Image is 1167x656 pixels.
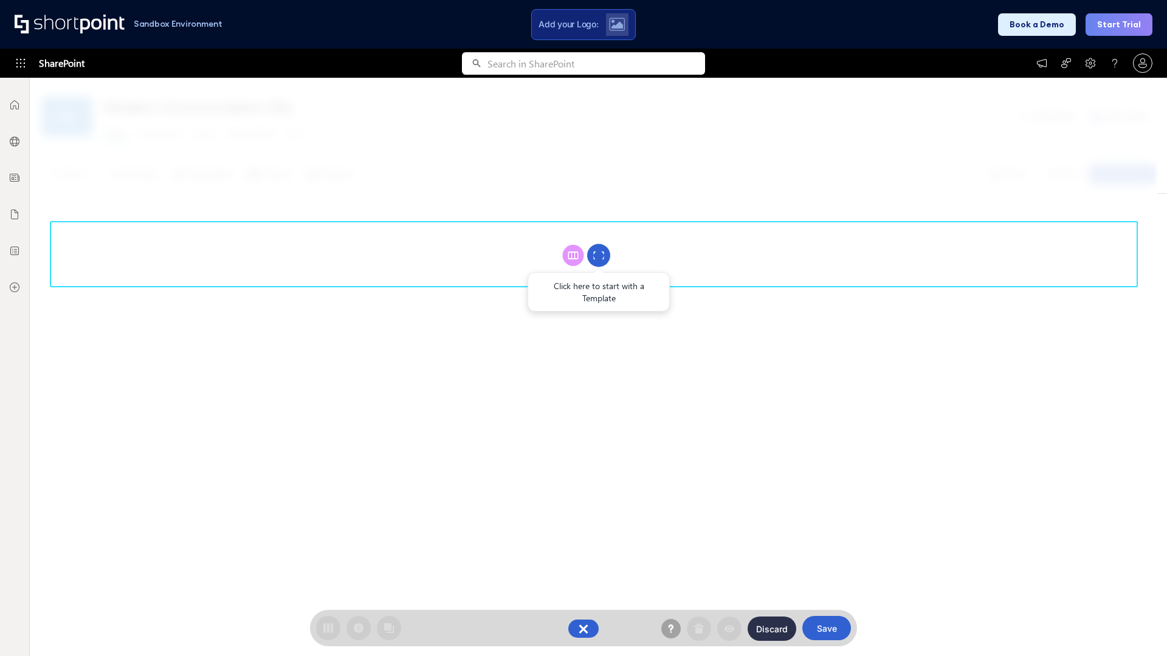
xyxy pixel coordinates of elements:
[487,52,705,75] input: Search in SharePoint
[802,616,851,640] button: Save
[748,617,796,641] button: Discard
[1106,598,1167,656] iframe: Chat Widget
[1086,13,1152,36] button: Start Trial
[539,19,598,30] span: Add your Logo:
[39,49,84,78] span: SharePoint
[609,18,625,31] img: Upload logo
[998,13,1076,36] button: Book a Demo
[134,21,222,27] h1: Sandbox Environment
